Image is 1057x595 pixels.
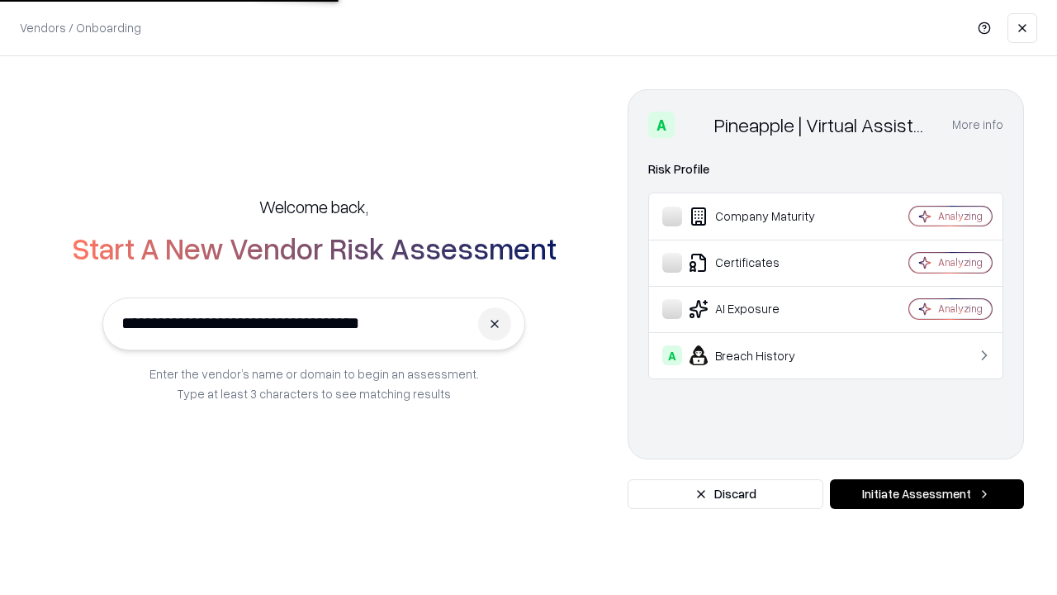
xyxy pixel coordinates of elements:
[648,159,1003,179] div: Risk Profile
[714,112,932,138] div: Pineapple | Virtual Assistant Agency
[662,207,860,226] div: Company Maturity
[662,345,860,365] div: Breach History
[952,110,1003,140] button: More info
[662,253,860,273] div: Certificates
[938,302,983,316] div: Analyzing
[628,479,823,509] button: Discard
[648,112,675,138] div: A
[681,112,708,138] img: Pineapple | Virtual Assistant Agency
[20,19,141,36] p: Vendors / Onboarding
[662,345,682,365] div: A
[72,231,557,264] h2: Start A New Vendor Risk Assessment
[662,299,860,319] div: AI Exposure
[830,479,1024,509] button: Initiate Assessment
[259,195,368,218] h5: Welcome back,
[149,364,479,403] p: Enter the vendor’s name or domain to begin an assessment. Type at least 3 characters to see match...
[938,209,983,223] div: Analyzing
[938,255,983,269] div: Analyzing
